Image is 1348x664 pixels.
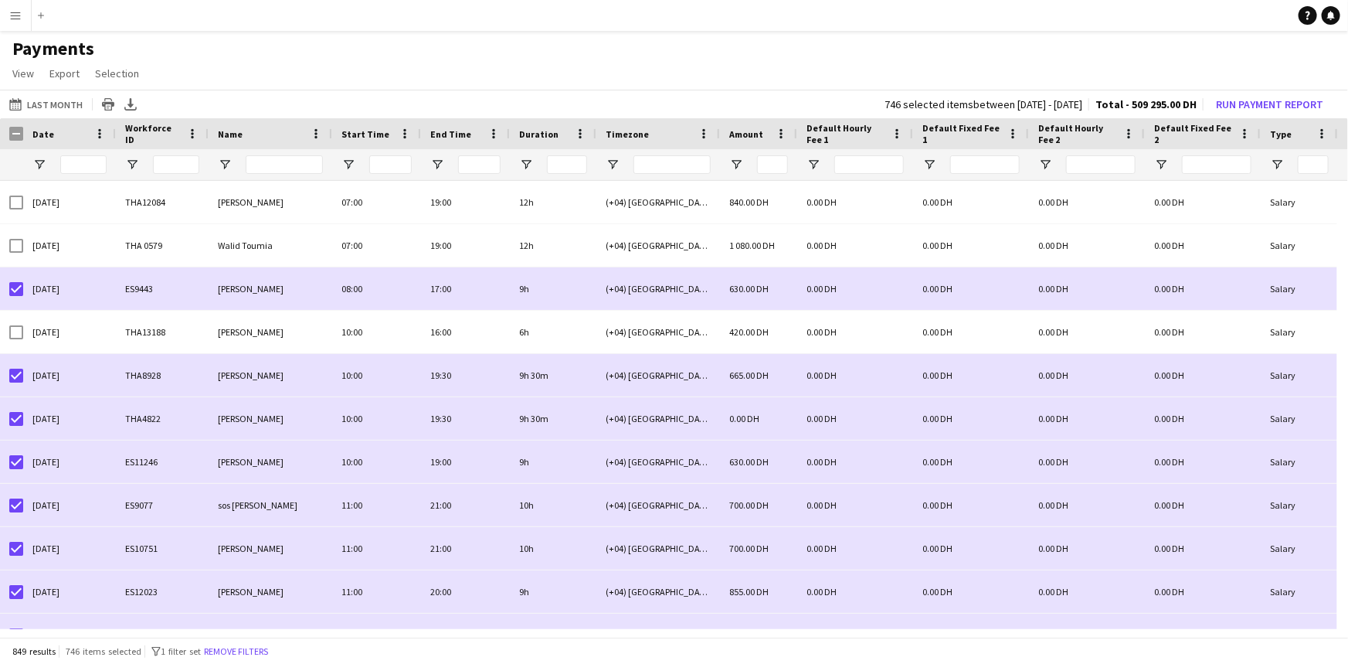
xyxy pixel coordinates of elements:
span: Default Fixed Fee 2 [1154,122,1233,145]
div: (+04) [GEOGRAPHIC_DATA] [596,354,720,397]
span: Date [32,128,54,140]
span: [PERSON_NAME] [218,543,284,554]
span: 630.00 DH [729,456,769,468]
div: [DATE] [23,484,116,526]
div: 0.00 DH [797,441,913,483]
div: 0.00 DH [797,484,913,526]
div: 10:00 [332,311,421,353]
div: [DATE] [23,224,116,267]
div: Salary [1261,614,1338,656]
div: 0.00 DH [913,441,1029,483]
span: Start Time [341,128,389,140]
button: Open Filter Menu [519,158,533,172]
div: (+04) [GEOGRAPHIC_DATA] [596,224,720,267]
div: 0.00 DH [1029,484,1145,526]
div: 08:00 [332,267,421,310]
span: 665.00 DH [729,369,769,381]
button: Open Filter Menu [125,158,139,172]
input: Workforce ID Filter Input [153,155,199,174]
div: Salary [1261,570,1338,613]
div: (+04) [GEOGRAPHIC_DATA] [596,181,720,223]
div: 0.00 DH [913,614,1029,656]
div: Salary [1261,267,1338,310]
div: Salary [1261,397,1338,440]
span: View [12,66,34,80]
div: 0.00 DH [1145,267,1261,310]
div: 0.00 DH [913,570,1029,613]
div: 0.00 DH [1029,570,1145,613]
div: [DATE] [23,267,116,310]
div: THA8928 [116,354,209,397]
div: 20:00 [421,614,510,656]
div: 0.00 DH [797,397,913,440]
input: Default Hourly Fee 1 Filter Input [834,155,904,174]
div: 0.00 DH [1145,484,1261,526]
div: 21:00 [421,484,510,526]
div: 0.00 DH [1029,354,1145,397]
div: 12h [510,181,596,223]
div: THA12084 [116,181,209,223]
div: [DATE] [23,614,116,656]
div: 07:00 [332,181,421,223]
div: 0.00 DH [797,181,913,223]
div: 0.00 DH [797,570,913,613]
div: Salary [1261,441,1338,483]
div: 0.00 DH [1029,181,1145,223]
div: 10:00 [332,441,421,483]
div: [DATE] [23,354,116,397]
button: Open Filter Menu [922,158,936,172]
span: sos [PERSON_NAME] [218,499,297,511]
span: Type [1270,128,1292,140]
input: Amount Filter Input [757,155,788,174]
span: [PERSON_NAME] [218,283,284,295]
div: 11:00 [332,570,421,613]
input: Date Filter Input [60,155,107,174]
span: 746 items selected [66,645,141,657]
span: [PERSON_NAME] [218,586,284,598]
input: Name Filter Input [246,155,323,174]
div: 0.00 DH [1029,527,1145,570]
app-action-btn: Print [99,95,117,114]
div: 19:30 [421,354,510,397]
span: 1 080.00 DH [729,240,775,251]
div: (+04) [GEOGRAPHIC_DATA] [596,484,720,526]
div: 0.00 DH [1029,224,1145,267]
div: 0.00 DH [913,224,1029,267]
span: Default Hourly Fee 1 [806,122,885,145]
div: Salary [1261,354,1338,397]
div: 0.00 DH [1145,614,1261,656]
button: Open Filter Menu [1270,158,1284,172]
div: 0.00 DH [913,311,1029,353]
input: Timezone Filter Input [633,155,711,174]
input: Type Filter Input [1298,155,1329,174]
div: 746 selected items between [DATE] - [DATE] [885,100,1082,110]
div: [DATE] [23,397,116,440]
div: 17:00 [421,267,510,310]
div: 21:00 [421,527,510,570]
div: ES12023 [116,570,209,613]
span: Walid Toumia [218,240,273,251]
div: THA13188 [116,311,209,353]
div: 0.00 DH [913,527,1029,570]
span: [PERSON_NAME] [218,196,284,208]
div: (+04) [GEOGRAPHIC_DATA] [596,527,720,570]
button: Open Filter Menu [341,158,355,172]
div: 0.00 DH [913,181,1029,223]
div: 10:00 [332,397,421,440]
div: 0.00 DH [1145,397,1261,440]
div: 0.00 DH [797,267,913,310]
button: Open Filter Menu [218,158,232,172]
div: Salary [1261,527,1338,570]
span: 855.00 DH [729,586,769,598]
div: 0.00 DH [913,484,1029,526]
div: 9h [510,267,596,310]
span: 0.00 DH [729,413,759,424]
button: Open Filter Menu [1038,158,1052,172]
div: 6h [510,311,596,353]
span: Selection [95,66,139,80]
span: Total - 509 295.00 DH [1095,97,1197,111]
input: Start Time Filter Input [369,155,412,174]
span: [PERSON_NAME] [218,369,284,381]
div: ES11311 [116,614,209,656]
span: Default Hourly Fee 2 [1038,122,1117,145]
